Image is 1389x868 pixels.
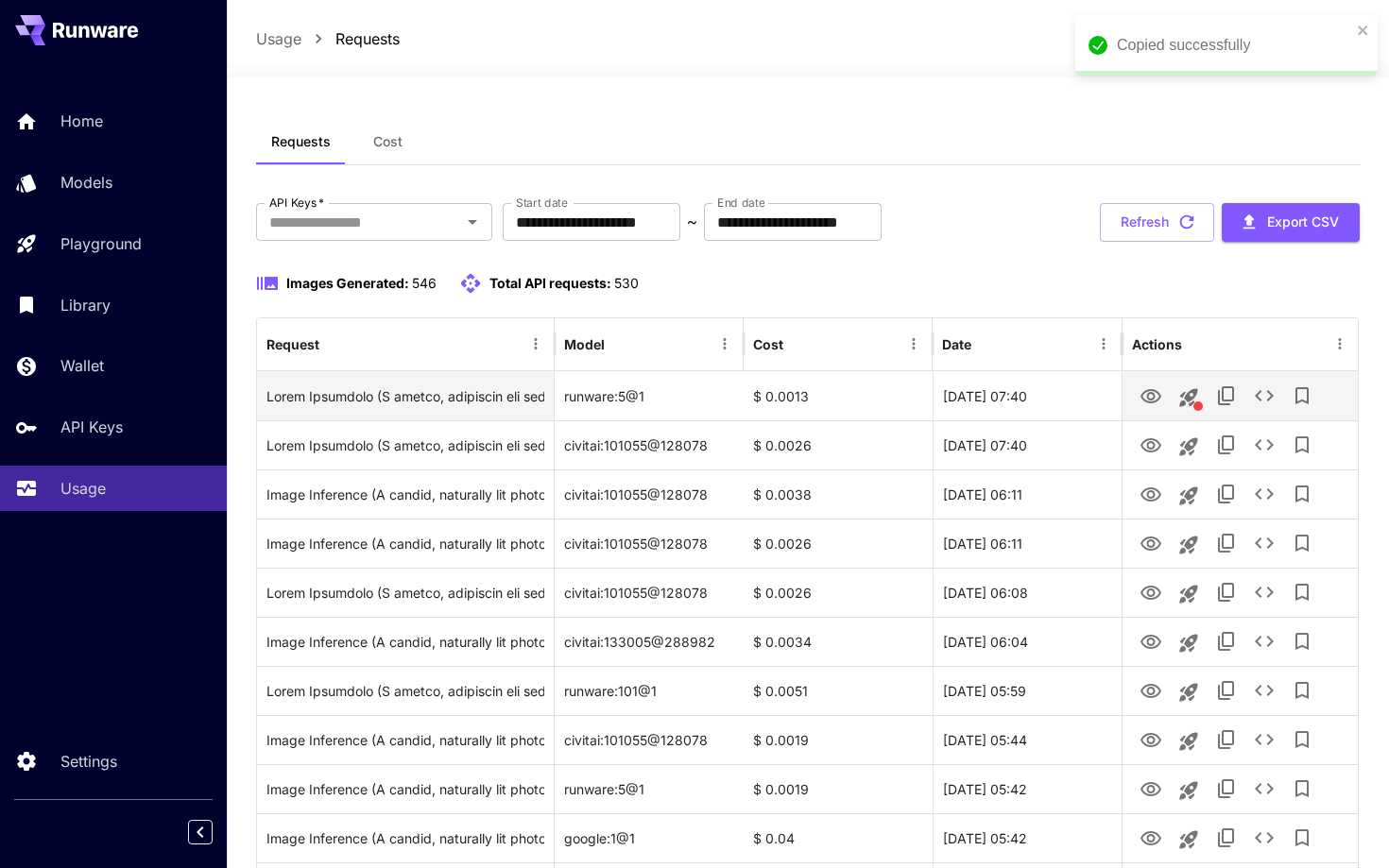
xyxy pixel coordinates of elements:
[1170,526,1208,564] button: Launch in playground
[555,617,744,666] div: civitai:133005@288982
[933,764,1122,813] div: 11 Aug, 2025 05:42
[1208,377,1245,415] button: Copy TaskUUID
[973,331,1000,357] button: Sort
[335,27,400,50] a: Requests
[1283,377,1321,415] button: Add to library
[1117,34,1351,57] div: Copied successfully
[1245,721,1283,758] button: See details
[516,195,568,211] label: Start date
[1208,721,1245,758] button: Copy TaskUUID
[942,336,971,352] div: Date
[60,110,103,132] p: Home
[60,294,111,316] p: Library
[555,519,744,568] div: civitai:101055@128078
[1245,672,1283,709] button: See details
[1245,377,1283,415] button: See details
[717,195,764,211] label: End date
[744,715,933,764] div: $ 0.0019
[266,765,544,813] div: Click to copy prompt
[744,469,933,519] div: $ 0.0038
[1208,770,1245,808] button: Copy TaskUUID
[412,275,437,291] span: 546
[1283,819,1321,857] button: Add to library
[271,133,331,150] span: Requests
[321,331,348,357] button: Sort
[555,371,744,420] div: runware:5@1
[1132,474,1170,513] button: View Image
[1170,772,1208,809] button: Launch in playground
[286,275,409,291] span: Images Generated:
[555,666,744,715] div: runware:101@1
[1208,524,1245,562] button: Copy TaskUUID
[933,715,1122,764] div: 11 Aug, 2025 05:44
[614,275,639,291] span: 530
[1090,331,1117,357] button: Menu
[1170,428,1208,466] button: Launch in playground
[744,371,933,420] div: $ 0.0013
[933,568,1122,617] div: 11 Aug, 2025 06:08
[1208,819,1245,857] button: Copy TaskUUID
[1170,821,1208,859] button: Launch in playground
[1132,818,1170,857] button: View Image
[1283,475,1321,513] button: Add to library
[266,336,319,352] div: Request
[933,371,1122,420] div: 11 Aug, 2025 07:40
[266,814,544,862] div: Click to copy prompt
[933,420,1122,469] div: 11 Aug, 2025 07:40
[1283,524,1321,562] button: Add to library
[1245,426,1283,464] button: See details
[744,666,933,715] div: $ 0.0051
[744,568,933,617] div: $ 0.0026
[555,764,744,813] div: runware:5@1
[1283,770,1321,808] button: Add to library
[266,569,544,617] div: Click to copy prompt
[266,716,544,764] div: Click to copy prompt
[1132,671,1170,709] button: View Image
[1208,573,1245,611] button: Copy TaskUUID
[1132,572,1170,611] button: View Image
[266,667,544,715] div: Click to copy prompt
[489,275,611,291] span: Total API requests:
[1170,624,1208,662] button: Launch in playground
[1245,770,1283,808] button: See details
[1132,336,1182,352] div: Actions
[1100,203,1214,242] button: Refresh
[1327,331,1353,357] button: Menu
[1170,575,1208,613] button: Launch in playground
[60,171,112,194] p: Models
[202,815,227,849] div: Collapse sidebar
[1283,622,1321,660] button: Add to library
[266,372,544,420] div: Click to copy prompt
[555,469,744,519] div: civitai:101055@128078
[744,420,933,469] div: $ 0.0026
[1132,621,1170,660] button: View Image
[60,750,117,773] p: Settings
[785,331,812,357] button: Sort
[256,27,301,50] a: Usage
[60,416,123,438] p: API Keys
[900,331,927,357] button: Menu
[1132,425,1170,464] button: View Image
[555,813,744,862] div: google:1@1
[933,666,1122,715] div: 11 Aug, 2025 05:59
[269,195,324,211] label: API Keys
[744,617,933,666] div: $ 0.0034
[1132,769,1170,808] button: View Image
[1132,376,1170,415] button: View Image
[1208,475,1245,513] button: Copy TaskUUID
[1208,672,1245,709] button: Copy TaskUUID
[933,617,1122,666] div: 11 Aug, 2025 06:04
[1283,426,1321,464] button: Add to library
[555,715,744,764] div: civitai:101055@128078
[933,469,1122,519] div: 11 Aug, 2025 06:11
[1283,721,1321,758] button: Add to library
[744,519,933,568] div: $ 0.0026
[266,618,544,666] div: Click to copy prompt
[753,336,783,352] div: Cost
[687,211,697,233] p: ~
[459,209,486,235] button: Open
[1222,203,1360,242] button: Export CSV
[744,813,933,862] div: $ 0.04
